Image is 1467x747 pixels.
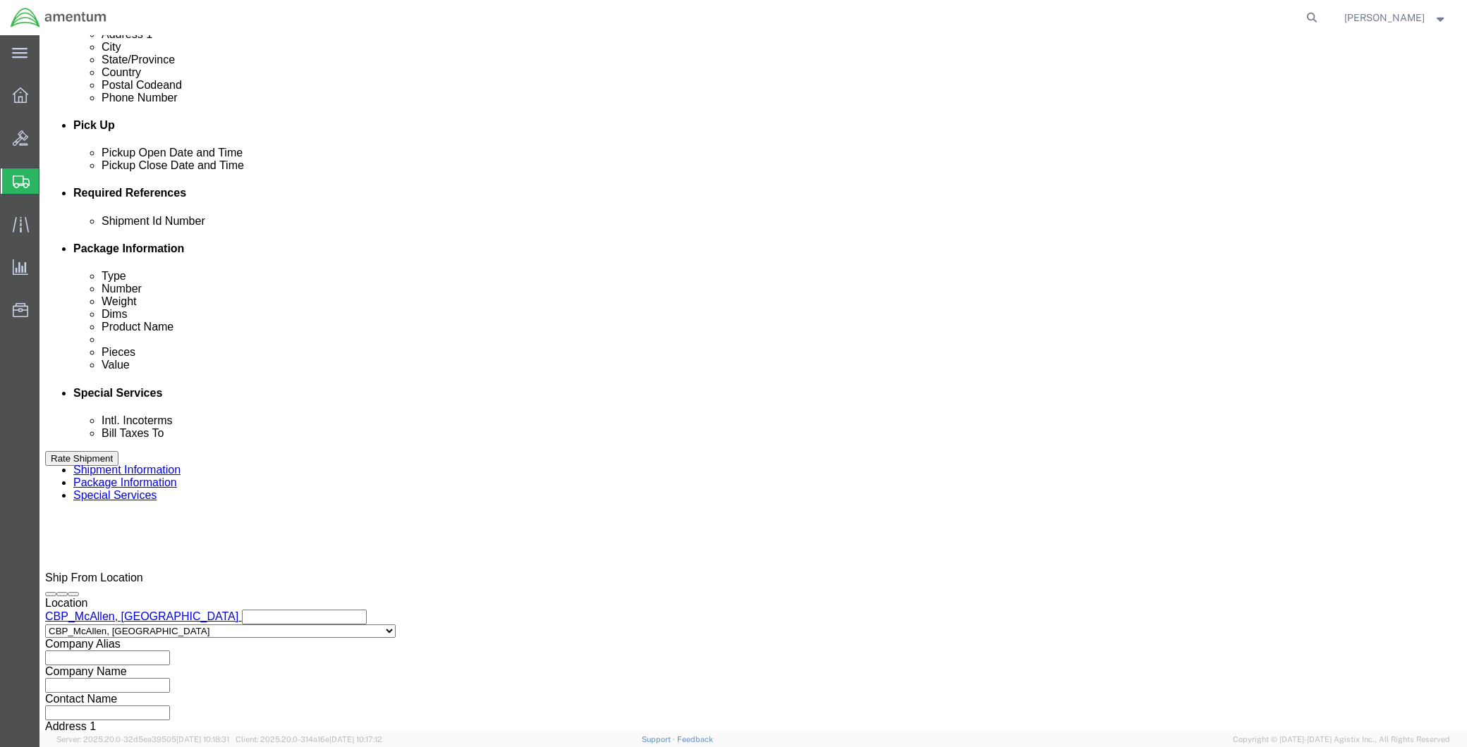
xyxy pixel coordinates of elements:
iframe: FS Legacy Container [39,35,1467,732]
span: [DATE] 10:18:31 [176,735,229,743]
a: Support [642,735,677,743]
a: Feedback [677,735,713,743]
span: Client: 2025.20.0-314a16e [236,735,382,743]
img: logo [10,7,107,28]
span: [DATE] 10:17:12 [329,735,382,743]
span: Server: 2025.20.0-32d5ea39505 [56,735,229,743]
span: Copyright © [DATE]-[DATE] Agistix Inc., All Rights Reserved [1233,734,1450,746]
span: Rigoberto Magallan [1344,10,1425,25]
button: [PERSON_NAME] [1344,9,1448,26]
